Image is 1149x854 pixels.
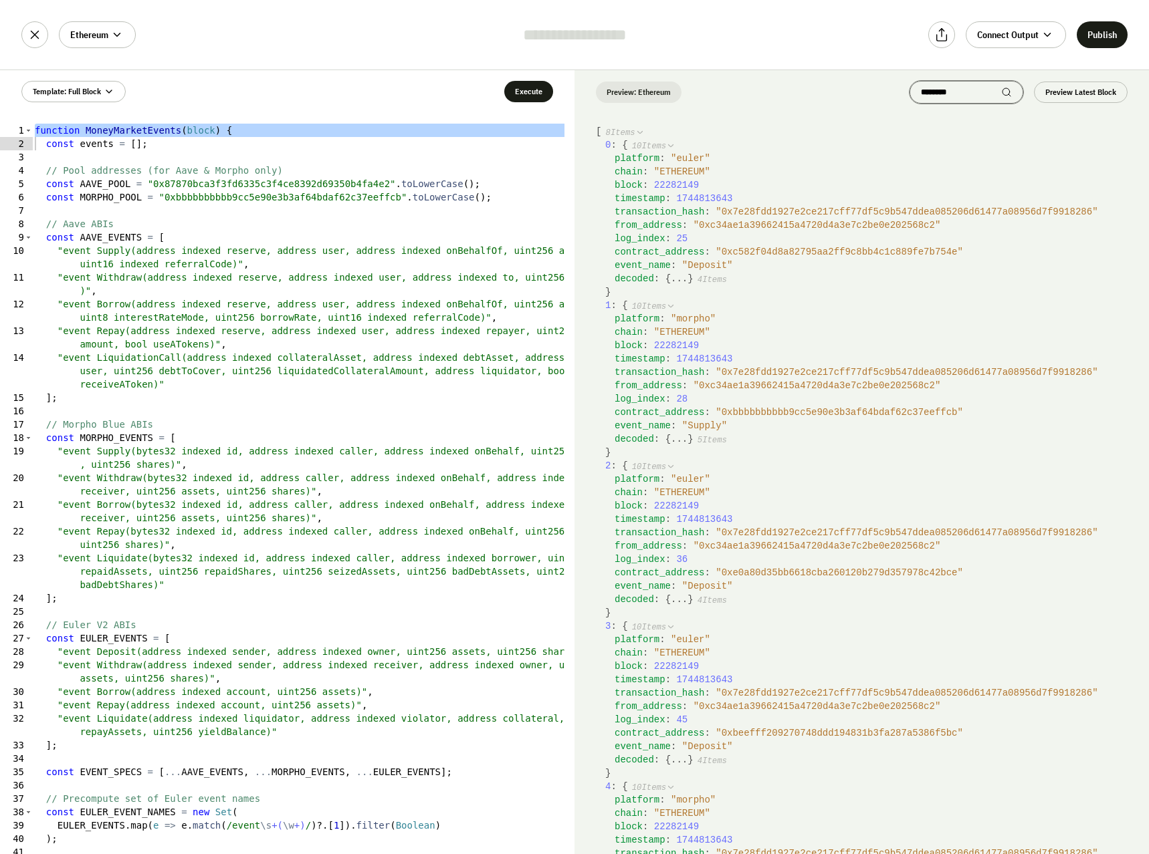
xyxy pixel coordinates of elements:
[676,233,688,244] span: 25
[632,462,666,472] span: 10 Items
[654,821,699,832] span: 22282149
[716,247,963,257] span: " 0xc582f04d8a82795aa2ff9c8bb4c1c889fe7b754e "
[698,596,727,605] span: 4 Items
[671,272,688,285] button: ...
[698,436,727,445] span: 5 Items
[632,623,666,632] span: 10 Items
[615,339,1128,352] div: :
[21,81,126,102] button: Template: Full Block
[665,754,671,765] span: {
[615,673,1128,686] div: :
[682,741,733,752] span: " Deposit "
[615,726,1128,740] div: :
[716,688,1098,698] span: " 0x7e28fdd1927e2ce217cff77df5c9b547ddea085206d61477a08956d7f9918286 "
[1034,82,1128,103] button: Preview Latest Block
[615,486,1128,499] div: :
[615,700,1128,713] div: :
[688,594,693,605] span: }
[615,581,671,591] span: event_name
[716,206,1098,217] span: " 0x7e28fdd1927e2ce217cff77df5c9b547ddea085206d61477a08956d7f9918286 "
[716,527,1098,538] span: " 0x7e28fdd1927e2ce217cff77df5c9b547ddea085206d61477a08956d7f9918286 "
[605,140,611,150] span: 0
[615,514,665,525] span: timestamp
[615,313,659,324] span: platform
[615,527,704,538] span: transaction_hash
[25,431,32,444] span: Toggle code folding, rows 18 through 24
[615,352,1128,366] div: :
[615,728,704,738] span: contract_address
[694,541,941,551] span: " 0xc34ae1a39662415a4720d4a3e7c2be0e202568c2 "
[615,379,1128,392] div: :
[671,313,716,324] span: " morpho "
[688,434,693,444] span: }
[615,219,1128,232] div: :
[671,753,688,766] button: ...
[615,312,1128,325] div: :
[615,593,1128,606] div: :
[615,499,1128,513] div: :
[622,300,627,311] span: {
[654,340,699,351] span: 22282149
[615,753,1128,766] div: :
[615,634,659,645] span: platform
[615,260,671,271] span: event_name
[654,166,710,177] span: " ETHEREUM "
[665,273,671,284] span: {
[676,193,732,204] span: 1744813643
[622,460,627,471] span: {
[654,501,699,511] span: 22282149
[605,621,611,631] span: 3
[605,138,1128,299] div: :
[671,153,710,164] span: " euler "
[615,166,643,177] span: chain
[676,554,688,565] span: 36
[615,247,704,257] span: contract_address
[615,434,654,444] span: decoded
[688,273,693,284] span: }
[615,206,704,217] span: transaction_hash
[615,754,654,765] span: decoded
[615,394,665,404] span: log_index
[59,21,136,48] button: Ethereum
[682,260,733,271] span: " Deposit "
[654,808,710,819] span: " ETHEREUM "
[615,232,1128,245] div: :
[615,833,1128,847] div: :
[615,660,1128,673] div: :
[615,714,665,725] span: log_index
[25,631,32,645] span: Toggle code folding, rows 27 through 33
[665,594,671,605] span: {
[694,220,941,231] span: " 0xc34ae1a39662415a4720d4a3e7c2be0e202568c2 "
[25,231,32,244] span: Toggle code folding, rows 9 through 15
[605,287,611,297] span: }
[615,646,1128,660] div: :
[615,741,671,752] span: event_name
[615,820,1128,833] div: :
[615,648,643,658] span: chain
[615,353,665,364] span: timestamp
[615,513,1128,526] div: :
[615,220,682,231] span: from_address
[671,795,716,805] span: " morpho "
[615,807,1128,820] div: :
[615,233,665,244] span: log_index
[615,340,643,351] span: block
[615,178,1128,192] div: :
[615,795,659,805] span: platform
[632,783,666,793] span: 10 Items
[622,781,627,792] span: {
[622,140,627,150] span: {
[694,701,941,712] span: " 0xc34ae1a39662415a4720d4a3e7c2be0e202568c2 "
[596,126,601,137] span: [
[1077,21,1128,48] button: Publish
[25,124,32,137] span: Toggle code folding, rows 1 through 72
[605,768,611,778] span: }
[615,205,1128,219] div: :
[654,648,710,658] span: " ETHEREUM "
[615,272,1128,285] div: :
[716,728,963,738] span: " 0xbeefff209270748ddd194831b3fa287a5386f5bc "
[615,420,671,431] span: event_name
[615,407,704,418] span: contract_address
[671,634,710,645] span: " euler "
[676,674,732,685] span: 1744813643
